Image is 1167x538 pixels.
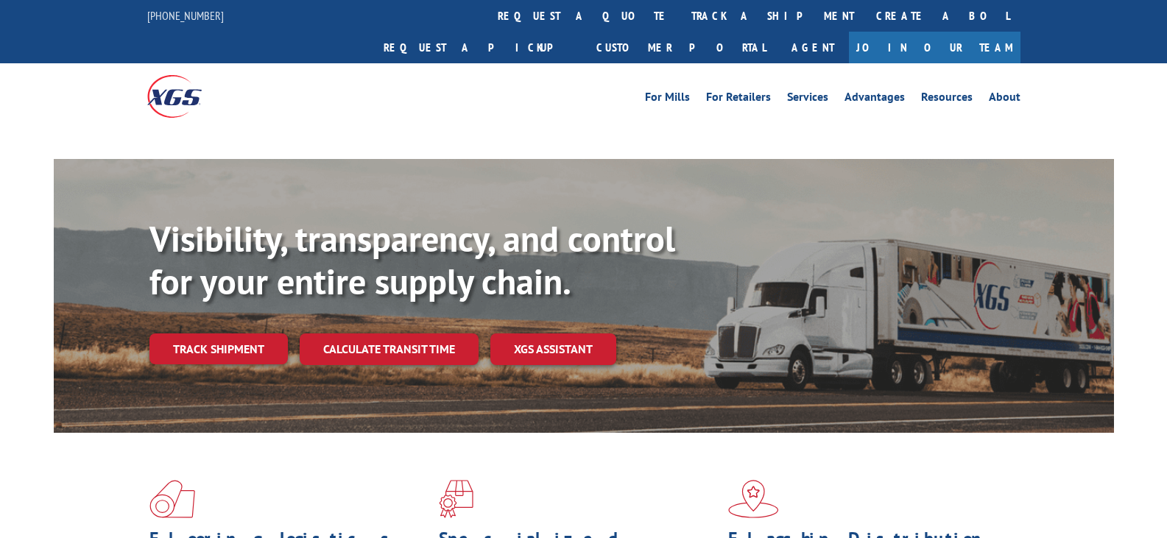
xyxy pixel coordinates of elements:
b: Visibility, transparency, and control for your entire supply chain. [149,216,675,304]
a: About [989,91,1020,107]
img: xgs-icon-total-supply-chain-intelligence-red [149,480,195,518]
a: For Retailers [706,91,771,107]
a: For Mills [645,91,690,107]
img: xgs-icon-focused-on-flooring-red [439,480,473,518]
a: Resources [921,91,973,107]
a: Calculate transit time [300,333,479,365]
a: Agent [777,32,849,63]
a: [PHONE_NUMBER] [147,8,224,23]
a: Advantages [845,91,905,107]
a: Services [787,91,828,107]
a: Customer Portal [585,32,777,63]
img: xgs-icon-flagship-distribution-model-red [728,480,779,518]
a: Request a pickup [373,32,585,63]
a: Track shipment [149,333,288,364]
a: Join Our Team [849,32,1020,63]
a: XGS ASSISTANT [490,333,616,365]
